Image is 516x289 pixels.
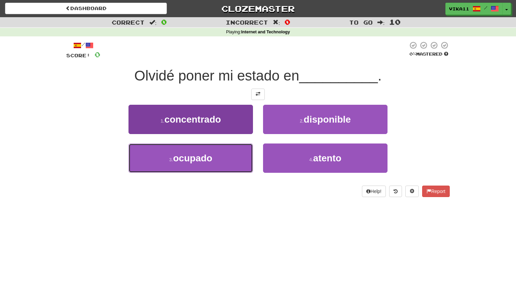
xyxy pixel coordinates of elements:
[160,118,164,124] small: 1 .
[273,20,280,25] span: :
[226,19,268,26] span: Incorrect
[349,19,373,26] span: To go
[128,143,253,173] button: 3.ocupado
[66,41,100,50] div: /
[422,186,450,197] button: Report
[378,68,382,84] span: .
[300,118,304,124] small: 2 .
[134,68,299,84] span: Olvidé poner mi estado en
[251,89,265,100] button: Toggle translation (alt+t)
[409,51,416,57] span: 0 %
[95,50,100,59] span: 0
[449,6,469,12] span: vika11
[313,153,341,163] span: atento
[161,18,167,26] span: 0
[128,105,253,134] button: 1.concentrado
[177,3,339,14] a: Clozemaster
[484,5,487,10] span: /
[377,20,385,25] span: :
[389,186,402,197] button: Round history (alt+y)
[445,3,503,15] a: vika11 /
[173,153,213,163] span: ocupado
[304,114,351,125] span: disponible
[5,3,167,14] a: Dashboard
[362,186,386,197] button: Help!
[309,157,313,162] small: 4 .
[164,114,221,125] span: concentrado
[241,30,290,34] strong: Internet and Technology
[169,157,173,162] small: 3 .
[408,51,450,57] div: Mastered
[285,18,290,26] span: 0
[263,143,388,173] button: 4.atento
[112,19,145,26] span: Correct
[149,20,157,25] span: :
[66,53,90,58] span: Score:
[389,18,401,26] span: 10
[299,68,378,84] span: __________
[263,105,388,134] button: 2.disponible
